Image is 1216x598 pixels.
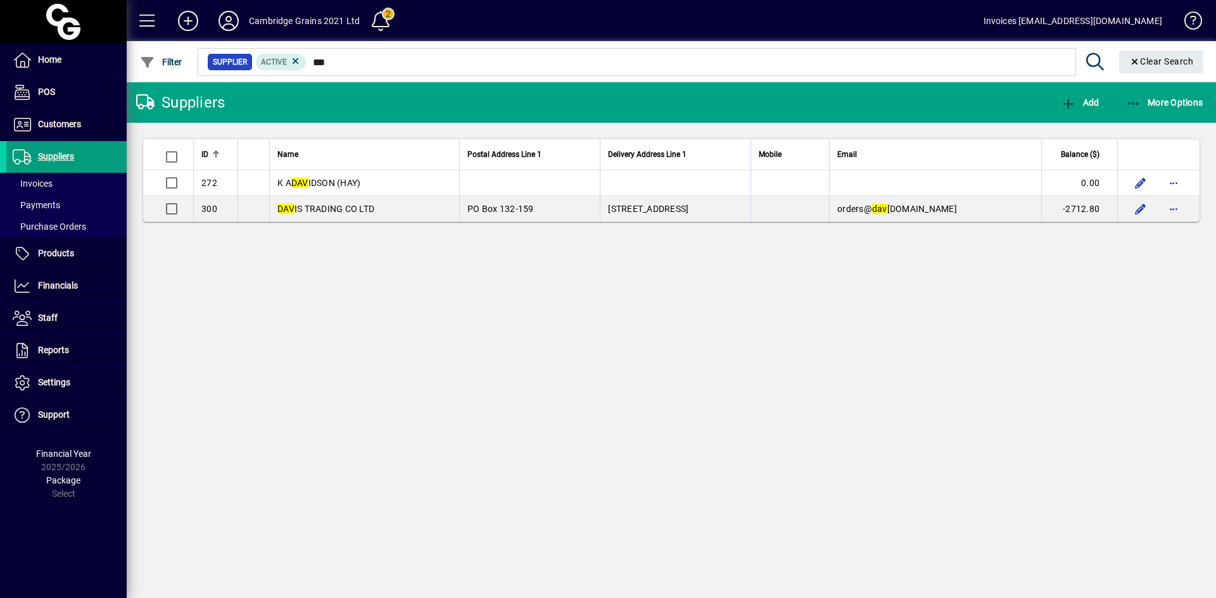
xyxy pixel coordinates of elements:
[201,204,217,214] span: 300
[1058,91,1102,114] button: Add
[1129,56,1194,66] span: Clear Search
[36,449,91,459] span: Financial Year
[201,147,230,161] div: ID
[6,270,127,302] a: Financials
[608,204,688,214] span: [STREET_ADDRESS]
[837,204,957,214] span: orders@ [DOMAIN_NAME]
[136,92,225,113] div: Suppliers
[291,178,308,188] em: DAV
[13,221,86,232] span: Purchase Orders
[13,200,60,210] span: Payments
[38,409,70,420] span: Support
[984,11,1162,31] div: Invoices [EMAIL_ADDRESS][DOMAIN_NAME]
[38,87,55,97] span: POS
[1163,173,1184,193] button: More options
[1163,199,1184,219] button: More options
[201,147,208,161] span: ID
[277,204,374,214] span: IS TRADING CO LTD
[1049,147,1111,161] div: Balance ($)
[261,58,287,66] span: Active
[1126,97,1203,108] span: More Options
[759,147,782,161] span: Mobile
[1130,199,1151,219] button: Edit
[277,178,360,188] span: K A IDSON (HAY)
[213,56,247,68] span: Supplier
[837,147,857,161] span: Email
[38,280,78,290] span: Financials
[277,147,452,161] div: Name
[467,204,534,214] span: PO Box 132-159
[467,147,541,161] span: Postal Address Line 1
[837,147,1034,161] div: Email
[6,238,127,270] a: Products
[6,302,127,334] a: Staff
[38,313,58,323] span: Staff
[1041,196,1117,221] td: -2712.80
[277,204,294,214] em: DAV
[38,151,74,161] span: Suppliers
[208,9,249,32] button: Profile
[1119,51,1204,73] button: Clear
[13,178,53,189] span: Invoices
[6,194,127,216] a: Payments
[38,119,81,129] span: Customers
[38,377,70,387] span: Settings
[6,109,127,140] a: Customers
[1041,170,1117,196] td: 0.00
[140,57,182,67] span: Filter
[6,335,127,366] a: Reports
[6,44,127,76] a: Home
[249,11,360,31] div: Cambridge Grains 2021 Ltd
[1061,147,1099,161] span: Balance ($)
[608,147,687,161] span: Delivery Address Line 1
[201,178,217,188] span: 272
[277,147,298,161] span: Name
[1123,91,1206,114] button: More Options
[6,216,127,237] a: Purchase Orders
[137,51,186,73] button: Filter
[1130,173,1151,193] button: Edit
[6,399,127,431] a: Support
[1061,97,1099,108] span: Add
[46,475,80,485] span: Package
[38,345,69,355] span: Reports
[6,77,127,108] a: POS
[38,54,61,65] span: Home
[256,54,307,70] mat-chip: Activation Status: Active
[759,147,821,161] div: Mobile
[168,9,208,32] button: Add
[1175,3,1200,44] a: Knowledge Base
[38,248,74,258] span: Products
[872,204,887,214] em: dav
[6,173,127,194] a: Invoices
[6,367,127,399] a: Settings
